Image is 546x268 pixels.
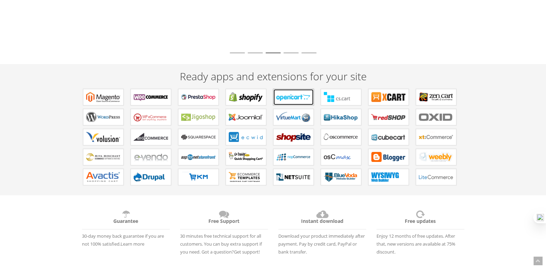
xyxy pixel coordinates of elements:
[178,129,219,145] a: Extensions for Squarespace
[77,206,175,248] div: 30-day money back guarantee if you are not 100% satisfied.
[86,132,121,142] b: Extensions for Volusion
[419,132,453,142] b: Extensions for xt:Commerce
[83,129,124,145] a: Extensions for Volusion
[273,149,314,165] a: Extensions for nopCommerce
[86,152,121,162] b: Extensions for Miva Merchant
[175,206,273,256] div: 30 minutes free technical support for all customers. You can buy extra support if you need. Got a...
[377,209,464,229] h6: Free updates
[83,109,124,125] a: Plugins for WordPress
[419,112,453,122] b: Extensions for OXID
[371,112,406,122] b: Components for redSHOP
[226,149,266,165] a: Extensions for GoDaddy Shopping Cart
[134,152,168,162] b: Extensions for e-vendo
[226,129,266,145] a: Extensions for ECWID
[278,209,366,229] h6: Instant download
[181,172,216,182] b: Extensions for EKM
[229,172,263,182] b: Extensions for ecommerce Templates
[368,89,409,105] a: Modules for X-Cart
[321,169,361,185] a: Extensions for BlueVoda
[371,152,406,162] b: Extensions for Blogger
[131,89,171,105] a: Plugins for WooCommerce
[321,89,361,105] a: Add-ons for CS-Cart
[324,92,358,102] b: Add-ons for CS-Cart
[273,169,314,185] a: Extensions for NetSuite
[83,89,124,105] a: Extensions for Magento
[121,241,144,247] a: Learn more
[416,89,456,105] a: Plugins for Zen Cart
[371,206,470,256] div: Enjoy 12 months of free updates. After that, new versions are available at 75% discount.
[134,132,168,142] b: Apps for Bigcommerce
[368,109,409,125] a: Components for redSHOP
[324,172,358,182] b: Extensions for BlueVoda
[229,112,263,122] b: Components for Joomla
[86,172,121,182] b: Extensions for Avactis
[181,112,216,122] b: Plugins for Jigoshop
[321,129,361,145] a: Add-ons for osCommerce
[226,169,266,185] a: Extensions for ecommerce Templates
[371,132,406,142] b: Plugins for CubeCart
[416,169,456,185] a: Modules for LiteCommerce
[134,92,168,102] b: Plugins for WooCommerce
[178,149,219,165] a: Extensions for AspDotNetStorefront
[371,172,406,182] b: Extensions for WYSIWYG
[324,112,358,122] b: Components for HikaShop
[83,149,124,165] a: Extensions for Miva Merchant
[368,149,409,165] a: Extensions for Blogger
[181,152,216,162] b: Extensions for AspDotNetStorefront
[178,89,219,105] a: Modules for PrestaShop
[321,149,361,165] a: Add-ons for osCMax
[368,129,409,145] a: Plugins for CubeCart
[86,112,121,122] b: Plugins for WordPress
[131,149,171,165] a: Extensions for e-vendo
[229,152,263,162] b: Extensions for GoDaddy Shopping Cart
[416,129,456,145] a: Extensions for xt:Commerce
[134,172,168,182] b: Modules for Drupal
[83,169,124,185] a: Extensions for Avactis
[178,169,219,185] a: Extensions for EKM
[234,249,260,255] a: Get support!
[324,132,358,142] b: Add-ons for osCommerce
[324,152,358,162] b: Add-ons for osCMax
[416,109,456,125] a: Extensions for OXID
[131,109,171,125] a: Plugins for WP e-Commerce
[419,92,453,102] b: Plugins for Zen Cart
[276,112,311,122] b: Components for VirtueMart
[77,71,470,82] h2: Ready apps and extensions for your site
[82,209,170,229] h6: Guarantee
[86,92,121,102] b: Extensions for Magento
[273,89,314,105] a: Modules for OpenCart
[371,92,406,102] b: Modules for X-Cart
[229,132,263,142] b: Extensions for ECWID
[181,132,216,142] b: Extensions for Squarespace
[368,169,409,185] a: Extensions for WYSIWYG
[276,132,311,142] b: Extensions for ShopSite
[537,214,544,221] img: one_i.png
[226,109,266,125] a: Components for Joomla
[134,112,168,122] b: Plugins for WP e-Commerce
[273,206,371,256] div: Download your product immediately after payment. Pay by credit card, PayPal or bank transfer.
[416,149,456,165] a: Extensions for Weebly
[178,109,219,125] a: Plugins for Jigoshop
[131,169,171,185] a: Modules for Drupal
[180,209,268,229] h6: Free Support
[419,172,453,182] b: Modules for LiteCommerce
[229,92,263,102] b: Apps for Shopify
[131,129,171,145] a: Apps for Bigcommerce
[419,152,453,162] b: Extensions for Weebly
[321,109,361,125] a: Components for HikaShop
[181,92,216,102] b: Modules for PrestaShop
[276,172,311,182] b: Extensions for NetSuite
[273,109,314,125] a: Components for VirtueMart
[276,92,311,102] b: Modules for OpenCart
[226,89,266,105] a: Apps for Shopify
[273,129,314,145] a: Extensions for ShopSite
[276,152,311,162] b: Extensions for nopCommerce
